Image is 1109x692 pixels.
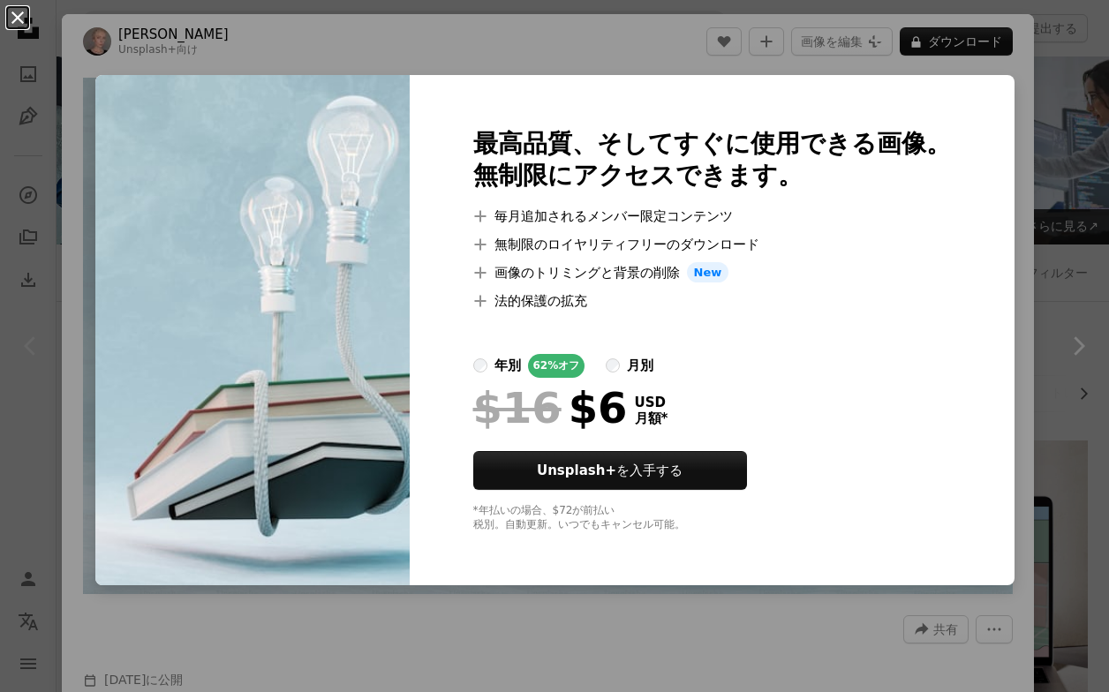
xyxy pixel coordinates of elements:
[606,358,620,372] input: 月別
[473,234,951,255] li: 無制限のロイヤリティフリーのダウンロード
[473,385,628,431] div: $6
[473,262,951,283] li: 画像のトリミングと背景の削除
[473,290,951,312] li: 法的保護の拡充
[528,354,585,378] div: 62% オフ
[494,355,521,376] div: 年別
[473,504,951,532] div: *年払いの場合、 $72 が前払い 税別。自動更新。いつでもキャンセル可能。
[537,463,616,478] strong: Unsplash+
[473,206,951,227] li: 毎月追加されるメンバー限定コンテンツ
[473,128,951,192] h2: 最高品質、そしてすぐに使用できる画像。 無制限にアクセスできます。
[627,355,653,376] div: 月別
[95,75,410,586] img: premium_photo-1675644727129-9e2fbc03c500
[687,262,729,283] span: New
[473,451,747,490] button: Unsplash+を入手する
[635,395,668,410] span: USD
[473,358,487,372] input: 年別62%オフ
[473,385,562,431] span: $16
